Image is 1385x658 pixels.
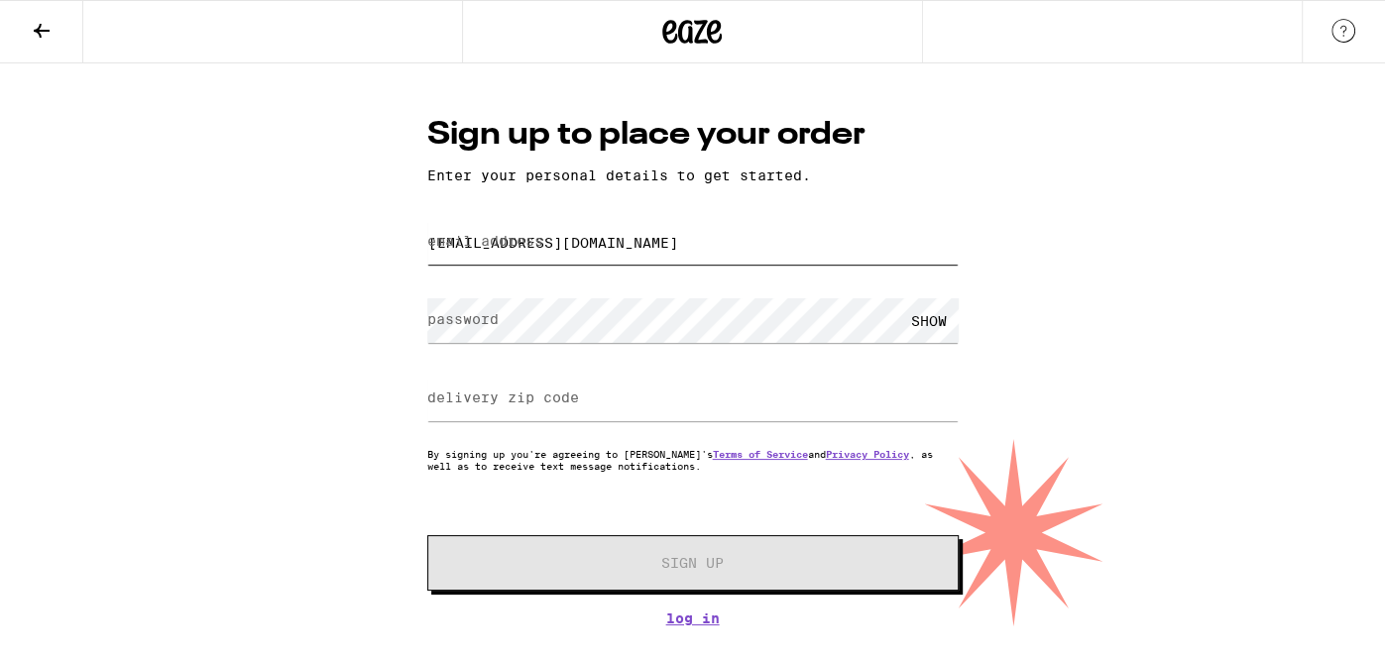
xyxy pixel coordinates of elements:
[427,167,959,183] p: Enter your personal details to get started.
[427,610,959,626] a: Log In
[427,377,959,421] input: delivery zip code
[899,298,959,343] div: SHOW
[427,113,959,158] h1: Sign up to place your order
[427,389,579,405] label: delivery zip code
[826,448,909,460] a: Privacy Policy
[427,220,959,265] input: email address
[12,14,143,30] span: Hi. Need any help?
[427,311,499,327] label: password
[427,233,543,249] label: email address
[661,556,724,570] span: Sign Up
[427,535,959,591] button: Sign Up
[427,448,959,472] p: By signing up you're agreeing to [PERSON_NAME]'s and , as well as to receive text message notific...
[713,448,808,460] a: Terms of Service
